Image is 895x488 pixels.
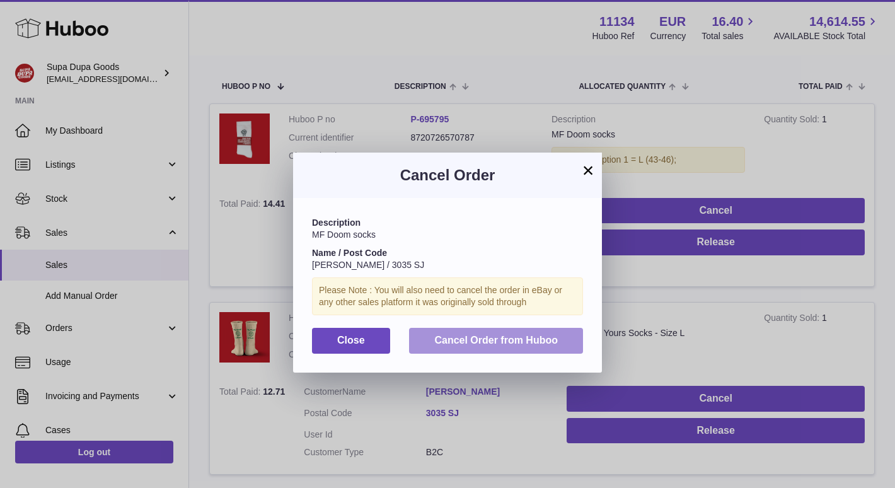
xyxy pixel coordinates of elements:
[434,335,558,346] span: Cancel Order from Huboo
[312,248,387,258] strong: Name / Post Code
[312,218,361,228] strong: Description
[312,260,424,270] span: [PERSON_NAME] / 3035 SJ
[580,163,596,178] button: ×
[312,328,390,354] button: Close
[312,165,583,185] h3: Cancel Order
[312,277,583,315] div: Please Note : You will also need to cancel the order in eBay or any other sales platform it was o...
[312,229,376,240] span: MF Doom socks
[337,335,365,346] span: Close
[409,328,583,354] button: Cancel Order from Huboo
